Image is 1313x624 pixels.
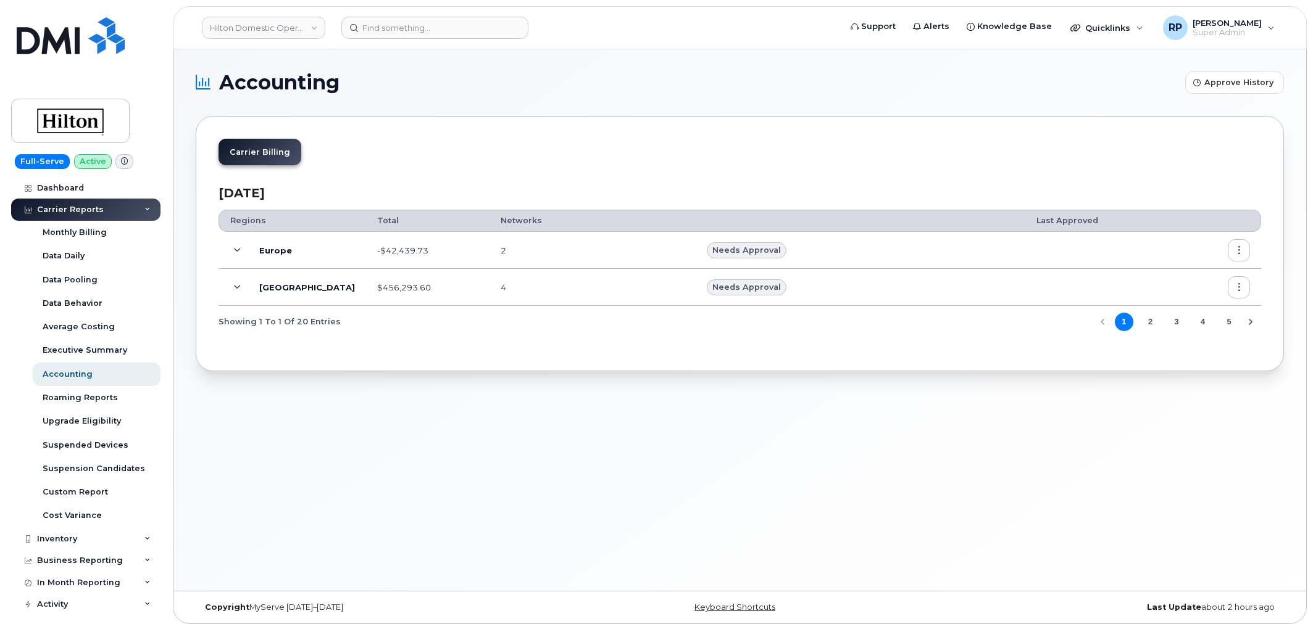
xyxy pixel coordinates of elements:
[205,602,249,612] strong: Copyright
[1115,313,1133,331] button: Page 1
[1167,313,1186,331] button: Page 3
[490,210,696,232] th: Networks
[259,245,292,257] b: Europe
[1141,313,1159,331] button: Page 2
[712,281,781,293] span: Needs Approval
[712,244,781,256] span: Needs Approval
[1204,76,1273,88] span: Approve History
[921,602,1284,612] div: about 2 hours ago
[1194,313,1212,331] button: Page 4
[1241,313,1260,331] button: Next Page
[366,232,490,269] td: -$42,439.73
[1025,210,1217,232] th: Last Approved
[490,232,696,269] td: 2
[259,282,355,294] b: [GEOGRAPHIC_DATA]
[1259,570,1304,615] iframe: Messenger Launcher
[219,186,1261,200] h3: [DATE]
[490,269,696,306] td: 4
[1185,72,1284,94] button: Approve History
[219,73,340,92] span: Accounting
[366,210,490,232] th: Total
[366,269,490,306] td: $456,293.60
[694,602,775,612] a: Keyboard Shortcuts
[1220,313,1238,331] button: Page 5
[219,313,341,331] span: Showing 1 To 1 Of 20 Entries
[1147,602,1201,612] strong: Last Update
[219,210,366,232] th: Regions
[196,602,559,612] div: MyServe [DATE]–[DATE]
